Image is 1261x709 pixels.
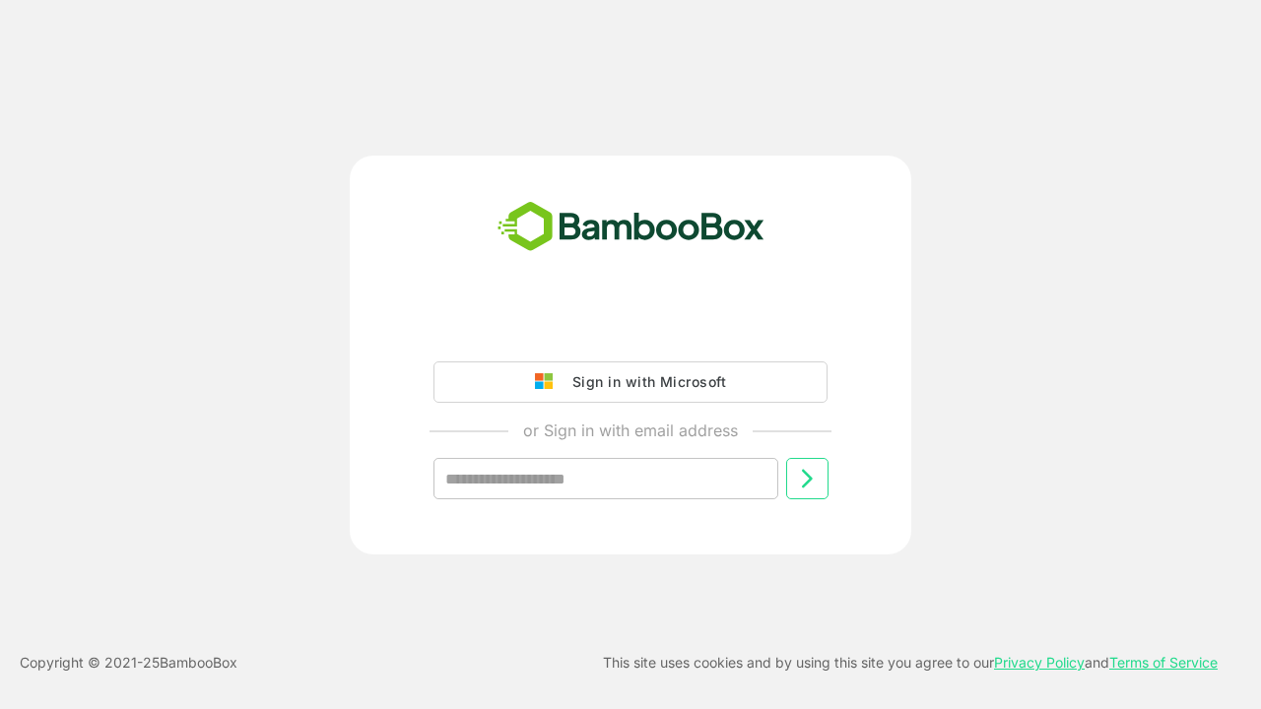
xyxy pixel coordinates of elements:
div: Sign in with Microsoft [563,369,726,395]
img: bamboobox [487,195,775,260]
button: Sign in with Microsoft [433,361,828,403]
p: Copyright © 2021- 25 BambooBox [20,651,237,675]
a: Privacy Policy [994,654,1085,671]
p: or Sign in with email address [523,419,738,442]
p: This site uses cookies and by using this site you agree to our and [603,651,1218,675]
img: google [535,373,563,391]
a: Terms of Service [1109,654,1218,671]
